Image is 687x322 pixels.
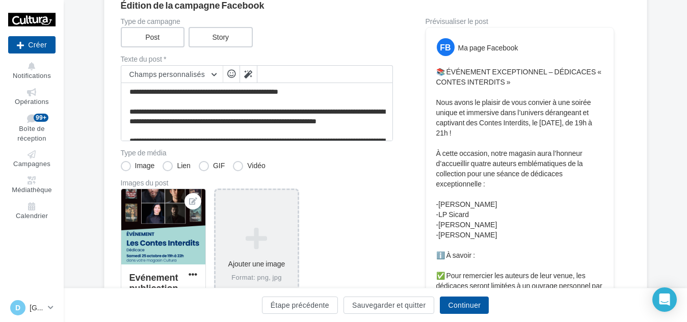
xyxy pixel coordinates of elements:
[652,287,677,312] div: Open Intercom Messenger
[121,18,393,25] label: Type de campagne
[121,179,393,186] div: Images du post
[8,60,56,82] button: Notifications
[121,161,155,171] label: Image
[129,70,205,78] span: Champs personnalisés
[8,200,56,222] a: Calendrier
[121,66,223,83] button: Champs personnalisés
[440,297,489,314] button: Continuer
[8,112,56,144] a: Boîte de réception99+
[458,43,518,53] div: Ma page Facebook
[129,272,180,315] div: Evénement publication Facebook.pptx...
[8,298,56,317] a: D [GEOGRAPHIC_DATA]
[12,185,52,194] span: Médiathèque
[233,161,266,171] label: Vidéo
[121,56,393,63] label: Texte du post *
[30,303,44,313] p: [GEOGRAPHIC_DATA]
[437,38,455,56] div: FB
[8,36,56,53] button: Créer
[199,161,225,171] label: GIF
[15,303,20,313] span: D
[8,86,56,108] a: Opérations
[13,71,51,79] span: Notifications
[343,297,434,314] button: Sauvegarder et quitter
[121,1,630,10] div: Édition de la campagne Facebook
[121,27,185,47] label: Post
[189,27,253,47] label: Story
[15,97,49,105] span: Opérations
[262,297,338,314] button: Étape précédente
[8,36,56,53] div: Nouvelle campagne
[8,148,56,170] a: Campagnes
[163,161,190,171] label: Lien
[8,174,56,196] a: Médiathèque
[121,149,393,156] label: Type de média
[426,18,614,25] div: Prévisualiser le post
[13,160,50,168] span: Campagnes
[17,125,46,143] span: Boîte de réception
[16,211,48,220] span: Calendrier
[34,114,48,122] div: 99+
